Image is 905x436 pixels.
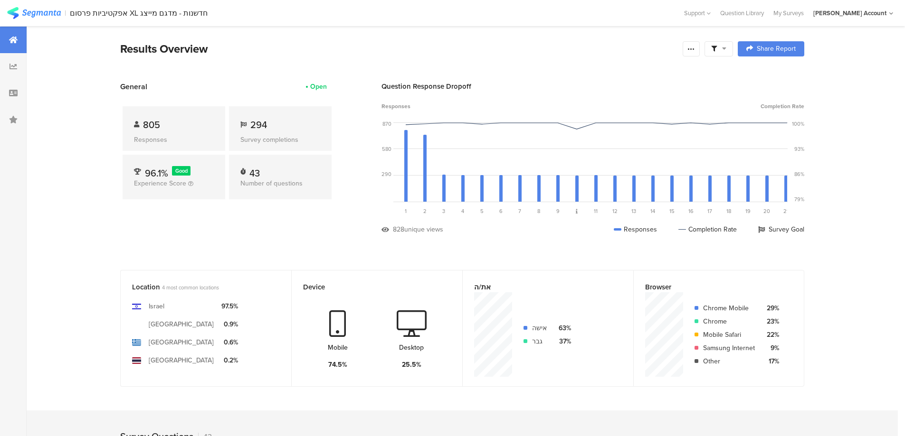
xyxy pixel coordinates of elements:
div: Chrome Mobile [703,303,755,313]
div: Results Overview [120,40,678,57]
span: 6 [499,207,503,215]
span: Number of questions [240,178,303,188]
div: | [65,8,66,19]
span: General [120,81,147,92]
div: את/ה [474,282,606,292]
div: [GEOGRAPHIC_DATA] [149,355,214,365]
span: 805 [143,118,160,132]
div: Mobile Safari [703,330,755,340]
div: Samsung Internet [703,343,755,353]
div: Desktop [399,343,424,353]
div: 97.5% [221,301,238,311]
div: 74.5% [328,360,347,370]
a: Question Library [715,9,769,18]
span: 19 [745,207,751,215]
span: 4 most common locations [162,284,219,291]
img: segmanta logo [7,7,61,19]
span: 9 [556,207,560,215]
div: Question Response Dropoff [381,81,804,92]
div: Browser [645,282,777,292]
span: 2 [423,207,427,215]
div: 0.6% [221,337,238,347]
span: 294 [250,118,267,132]
div: Completion Rate [678,224,737,234]
div: 0.9% [221,319,238,329]
div: אישה [532,323,547,333]
div: 9% [762,343,779,353]
div: 86% [794,170,804,178]
div: Survey Goal [758,224,804,234]
div: 29% [762,303,779,313]
div: 17% [762,356,779,366]
span: 7 [518,207,521,215]
div: Support [684,6,711,20]
div: 43 [249,166,260,176]
div: 100% [792,120,804,128]
div: 79% [794,195,804,203]
div: Mobile [328,343,348,353]
div: Chrome [703,316,755,326]
span: 1 [405,207,407,215]
div: גבר [532,336,547,346]
div: Other [703,356,755,366]
div: [PERSON_NAME] Account [813,9,886,18]
span: 4 [461,207,464,215]
span: 11 [594,207,598,215]
span: 20 [763,207,770,215]
span: Share Report [757,46,796,52]
span: 13 [631,207,636,215]
div: 290 [381,170,391,178]
span: 14 [650,207,655,215]
span: 18 [726,207,731,215]
span: 96.1% [145,166,168,180]
div: 93% [794,145,804,153]
div: 580 [382,145,391,153]
div: 37% [554,336,571,346]
span: Experience Score [134,178,186,188]
span: Good [175,167,188,175]
div: unique views [404,224,443,234]
div: Location [132,282,264,292]
span: 3 [442,207,445,215]
div: 0.2% [221,355,238,365]
span: Responses [381,102,410,111]
span: 15 [669,207,675,215]
span: 8 [537,207,540,215]
span: 16 [688,207,694,215]
div: [GEOGRAPHIC_DATA] [149,337,214,347]
span: 12 [612,207,618,215]
div: 828 [393,224,404,234]
div: 870 [382,120,391,128]
div: Device [303,282,435,292]
div: Open [310,82,327,92]
span: 5 [480,207,484,215]
a: My Surveys [769,9,809,18]
div: 23% [762,316,779,326]
div: 22% [762,330,779,340]
span: 17 [707,207,712,215]
div: 63% [554,323,571,333]
div: Israel [149,301,164,311]
div: Responses [614,224,657,234]
div: אפקטיביות פרסום XL חדשנות - מדגם מייצג [70,9,208,18]
div: Responses [134,135,214,145]
span: 21 [783,207,789,215]
span: Completion Rate [761,102,804,111]
div: [GEOGRAPHIC_DATA] [149,319,214,329]
div: 25.5% [402,360,421,370]
div: Survey completions [240,135,320,145]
